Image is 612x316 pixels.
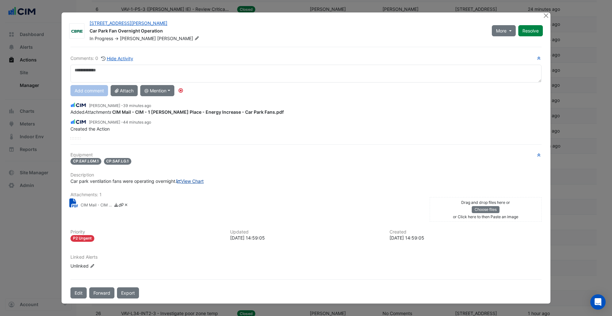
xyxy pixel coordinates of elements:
span: 2025-09-05 15:03:32 [123,103,151,108]
small: CIM Mail - CIM - 1 Martin Place - Energy Increase - Car Park Fans.pdf [81,202,113,209]
span: CP.SAF.LG.1 [104,158,132,165]
a: Export [117,287,139,298]
span: Created the Action [70,126,110,132]
img: CBRE Charter Hall [69,28,84,34]
a: Delete [124,202,128,209]
a: View Chart [177,178,204,184]
fa-icon: Edit Linked Alerts [90,264,95,269]
a: Download [114,202,119,209]
small: or Click here to then Paste an image [453,214,518,219]
a: [STREET_ADDRESS][PERSON_NAME] [90,20,167,26]
div: Unlinked [70,262,147,269]
button: Attach [111,85,138,96]
button: Edit [70,287,87,298]
small: [PERSON_NAME] - [89,119,151,125]
img: CIM [70,118,86,125]
button: Resolve [518,25,543,36]
span: 2025-09-05 14:59:05 [123,120,151,125]
div: Car Park Fan Overnight Operation [90,28,484,35]
h6: Description [70,172,542,178]
a: Copy link to clipboard [119,202,123,209]
span: CP.EAF.LGM.1 [70,158,101,165]
button: Forward [89,287,114,298]
span: [PERSON_NAME] [120,36,156,41]
button: Choose files [472,206,499,213]
em: Attachments [84,109,111,115]
span: More [496,27,506,34]
div: Open Intercom Messenger [590,294,606,310]
img: CIM [70,102,86,109]
div: [DATE] 14:59:05 [230,234,382,241]
h6: Attachments: 1 [70,192,542,197]
div: Tooltip anchor [178,88,184,93]
button: More [492,25,516,36]
strong: CIM Mail - CIM - 1 [PERSON_NAME] Place - Energy Increase - Car Park Fans.pdf [112,109,284,115]
span: Car park ventilation fans were operating overnight. [70,178,204,184]
button: Close [543,12,549,19]
h6: Created [390,229,542,235]
span: In Progress [90,36,113,41]
div: [DATE] 14:59:05 [390,234,542,241]
button: @ Mention [140,85,174,96]
h6: Linked Alerts [70,255,542,260]
h6: Equipment [70,152,542,158]
span: -> [114,36,119,41]
button: Hide Activity [101,55,134,62]
div: P2 Urgent [70,235,94,242]
h6: Updated [230,229,382,235]
div: Comments: 0 [70,55,134,62]
span: [PERSON_NAME] [157,35,200,42]
h6: Priority [70,229,222,235]
span: Added [70,109,284,115]
small: [PERSON_NAME] - [89,103,151,109]
small: Drag and drop files here or [461,200,510,205]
